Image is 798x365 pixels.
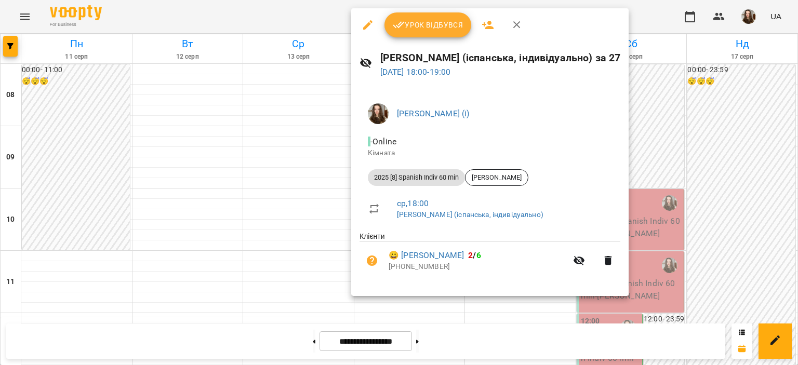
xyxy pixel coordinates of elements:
a: ср , 18:00 [397,198,429,208]
b: / [468,250,481,260]
img: f828951e34a2a7ae30fa923eeeaf7e77.jpg [368,103,389,124]
a: [DATE] 18:00-19:00 [380,67,451,77]
ul: Клієнти [360,231,620,283]
span: 2 [468,250,473,260]
p: Кімната [368,148,612,158]
p: [PHONE_NUMBER] [389,262,567,272]
div: [PERSON_NAME] [465,169,528,186]
a: [PERSON_NAME] (і) [397,109,470,118]
span: [PERSON_NAME] [465,173,528,182]
a: 😀 [PERSON_NAME] [389,249,464,262]
span: 2025 [8] Spanish Indiv 60 min [368,173,465,182]
button: Урок відбувся [384,12,472,37]
h6: [PERSON_NAME] (іспанська, індивідуально) за 27 [380,50,621,66]
span: Урок відбувся [393,19,463,31]
a: [PERSON_NAME] (іспанська, індивідуально) [397,210,543,219]
span: - Online [368,137,398,146]
button: Візит ще не сплачено. Додати оплату? [360,248,384,273]
span: 6 [476,250,481,260]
